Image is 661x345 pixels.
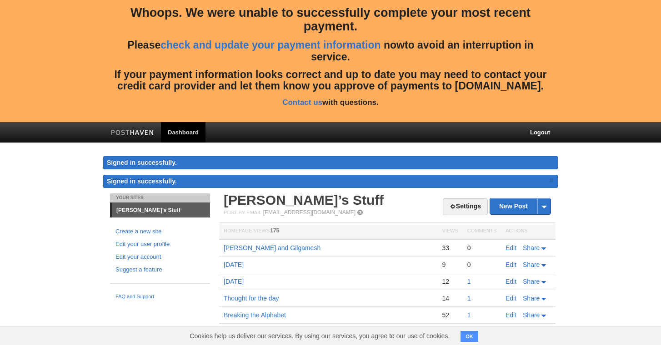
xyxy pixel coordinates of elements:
[547,175,556,186] a: ×
[523,278,540,285] span: Share
[461,331,478,342] button: OK
[523,261,540,268] span: Share
[506,295,516,302] a: Edit
[161,122,205,143] a: Dashboard
[523,122,557,143] a: Logout
[270,227,279,234] span: 175
[110,39,551,63] h4: Please to avoid an interruption in service.
[110,99,551,107] h5: with questions.
[506,278,516,285] a: Edit
[110,193,210,202] li: Your Sites
[263,209,356,216] a: [EMAIL_ADDRESS][DOMAIN_NAME]
[110,69,551,92] h4: If your payment information looks correct and up to date you may need to contact your credit card...
[107,177,177,185] span: Signed in successfully.
[224,278,244,285] a: [DATE]
[467,261,496,269] div: 0
[523,311,540,319] span: Share
[467,311,471,319] a: 1
[442,261,458,269] div: 9
[282,98,322,107] a: Contact us
[115,240,205,249] a: Edit your user profile
[112,203,210,217] a: [PERSON_NAME]’s Stuff
[467,244,496,252] div: 0
[224,210,261,215] span: Post by Email
[115,227,205,237] a: Create a new site
[523,244,540,251] span: Share
[224,295,279,302] a: Thought for the day
[103,156,558,169] div: Signed in successfully.
[224,192,384,207] a: [PERSON_NAME]’s Stuff
[224,244,320,251] a: [PERSON_NAME] and Gilgamesh
[442,294,458,302] div: 14
[442,244,458,252] div: 33
[219,223,437,240] th: Homepage Views
[437,223,462,240] th: Views
[224,261,244,268] a: [DATE]
[115,293,205,301] a: FAQ and Support
[463,223,501,240] th: Comments
[111,130,154,137] img: Posthaven-bar
[506,311,516,319] a: Edit
[115,265,205,275] a: Suggest a feature
[501,223,556,240] th: Actions
[224,311,286,319] a: Breaking the Alphabet
[160,39,381,51] a: check and update your payment information
[443,198,488,215] a: Settings
[442,277,458,286] div: 12
[384,39,405,51] strong: now
[506,244,516,251] a: Edit
[110,6,551,33] h3: Whoops. We were unable to successfully complete your most recent payment.
[180,327,459,345] span: Cookies help us deliver our services. By using our services, you agree to our use of cookies.
[115,252,205,262] a: Edit your account
[506,261,516,268] a: Edit
[490,198,551,214] a: New Post
[442,311,458,319] div: 52
[467,278,471,285] a: 1
[467,295,471,302] a: 1
[523,295,540,302] span: Share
